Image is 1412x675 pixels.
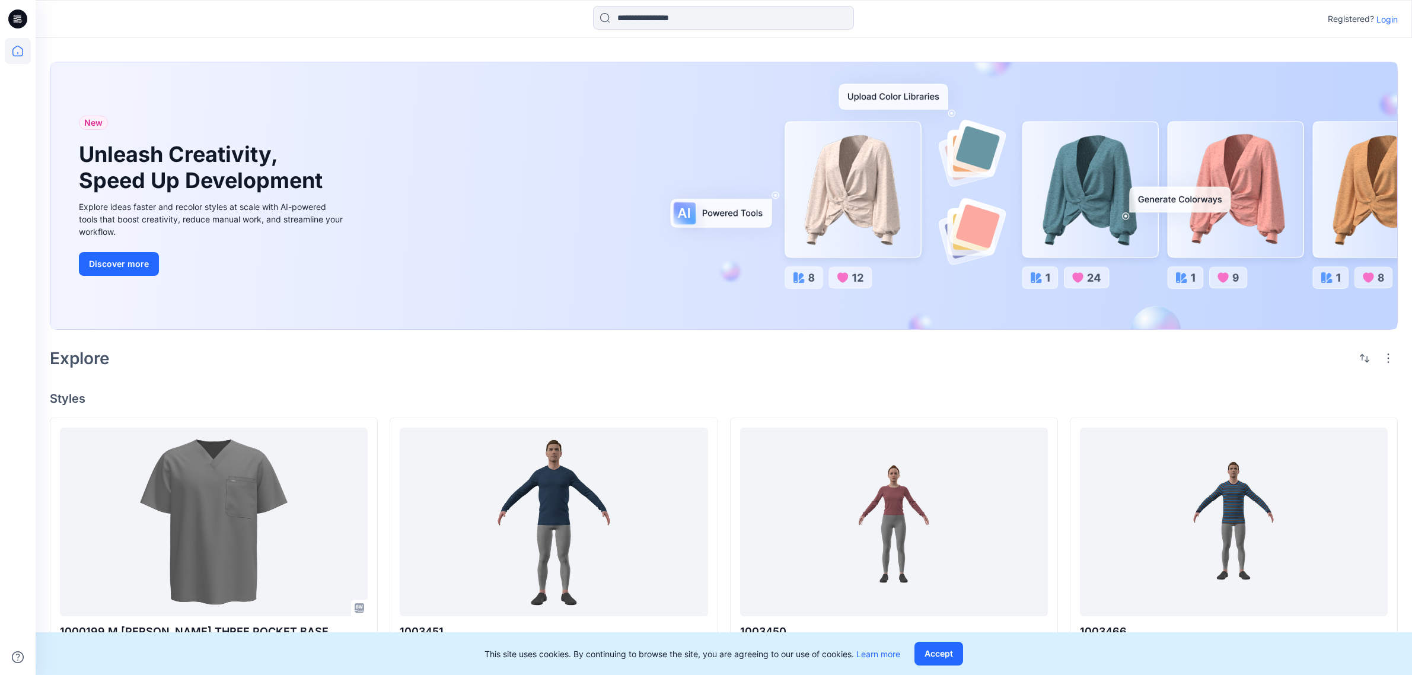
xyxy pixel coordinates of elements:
[79,252,346,276] a: Discover more
[1080,623,1388,640] p: 1003466
[60,623,368,640] p: 1000199 M [PERSON_NAME] THREE POCKET BASE
[60,428,368,616] a: 1000199 M LEON THREE POCKET BASE
[1080,428,1388,616] a: 1003466
[740,428,1048,616] a: 1003450
[1376,13,1398,26] p: Login
[79,200,346,238] div: Explore ideas faster and recolor styles at scale with AI-powered tools that boost creativity, red...
[1328,12,1374,26] p: Registered?
[400,623,707,640] p: 1003451
[79,252,159,276] button: Discover more
[79,142,328,193] h1: Unleash Creativity, Speed Up Development
[856,649,900,659] a: Learn more
[485,648,900,660] p: This site uses cookies. By continuing to browse the site, you are agreeing to our use of cookies.
[740,623,1048,640] p: 1003450
[400,428,707,616] a: 1003451
[50,349,110,368] h2: Explore
[50,391,1398,406] h4: Styles
[914,642,963,666] button: Accept
[84,116,103,130] span: New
